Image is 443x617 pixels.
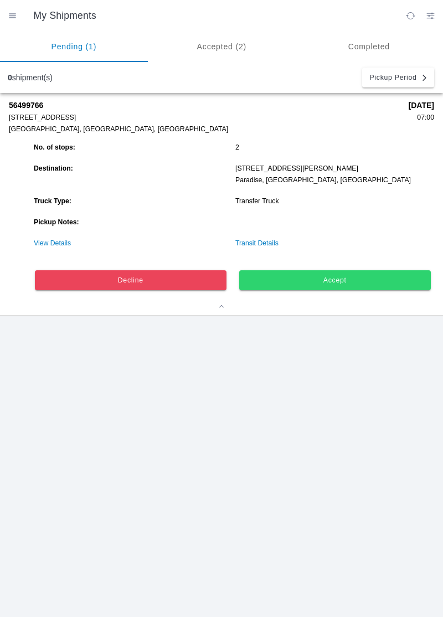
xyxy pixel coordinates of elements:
[233,194,434,208] ion-col: Transfer Truck
[34,218,79,226] strong: Pickup Notes:
[8,73,12,82] b: 0
[409,114,434,121] div: 07:00
[409,101,434,110] strong: [DATE]
[233,141,434,154] ion-col: 2
[34,143,75,151] strong: No. of stops:
[295,31,443,62] ion-segment-button: Completed
[8,73,53,82] div: shipment(s)
[235,164,431,172] div: [STREET_ADDRESS][PERSON_NAME]
[239,270,431,290] ion-button: Accept
[9,125,401,133] div: [GEOGRAPHIC_DATA], [GEOGRAPHIC_DATA], [GEOGRAPHIC_DATA]
[9,114,401,121] div: [STREET_ADDRESS]
[235,176,431,184] div: Paradise, [GEOGRAPHIC_DATA], [GEOGRAPHIC_DATA]
[235,239,279,247] a: Transit Details
[34,164,73,172] strong: Destination:
[369,74,416,81] span: Pickup Period
[9,101,401,110] strong: 56499766
[34,197,71,205] strong: Truck Type:
[34,239,71,247] a: View Details
[23,10,400,22] ion-title: My Shipments
[148,31,296,62] ion-segment-button: Accepted (2)
[35,270,226,290] ion-button: Decline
